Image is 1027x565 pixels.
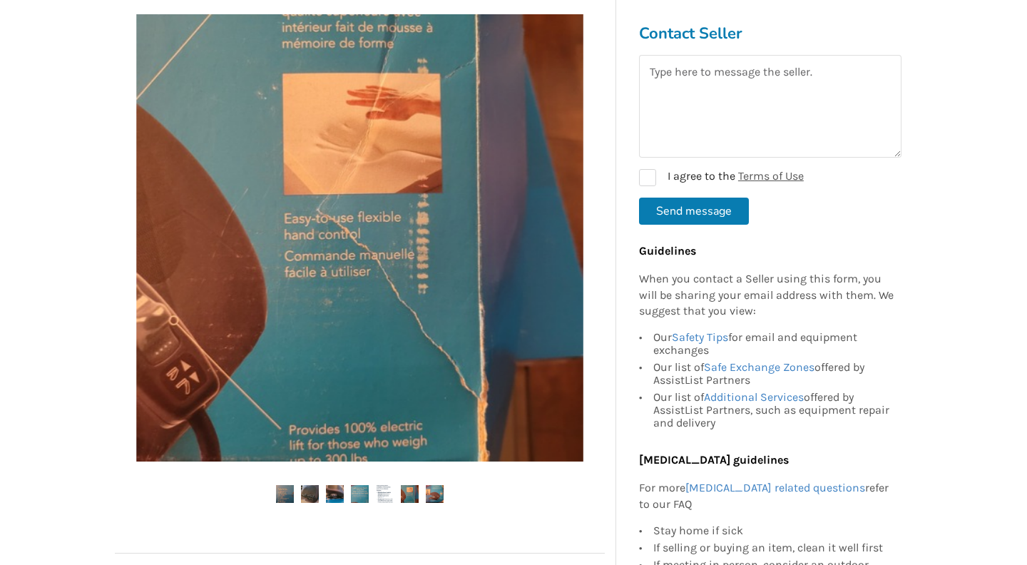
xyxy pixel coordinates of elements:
img: uplift premium power lifting seat-lift recline chair-transfer aids-port moody-assistlist-listing [326,485,344,503]
p: When you contact a Seller using this form, you will be sharing your email address with them. We s... [639,271,894,320]
label: I agree to the [639,169,804,186]
a: Terms of Use [738,169,804,183]
a: Safety Tips [672,331,728,345]
div: Our for email and equipment exchanges [653,332,894,360]
img: uplift premium power lifting seat-lift recline chair-transfer aids-port moody-assistlist-listing [276,485,294,503]
div: If selling or buying an item, clean it well first [653,539,894,556]
img: uplift premium power lifting seat-lift recline chair-transfer aids-port moody-assistlist-listing [426,485,444,503]
a: Safe Exchange Zones [704,361,814,375]
b: Guidelines [639,244,696,258]
p: For more refer to our FAQ [639,480,894,513]
div: Stay home if sick [653,524,894,539]
img: uplift premium power lifting seat-lift recline chair-transfer aids-port moody-assistlist-listing [401,485,419,503]
img: uplift premium power lifting seat-lift recline chair-transfer aids-port moody-assistlist-listing [376,485,394,503]
div: Our list of offered by AssistList Partners [653,360,894,390]
a: Additional Services [704,391,804,404]
a: [MEDICAL_DATA] related questions [685,481,865,494]
b: [MEDICAL_DATA] guidelines [639,454,789,467]
h3: Contact Seller [639,24,901,44]
div: Our list of offered by AssistList Partners, such as equipment repair and delivery [653,390,894,430]
img: uplift premium power lifting seat-lift recline chair-transfer aids-port moody-assistlist-listing [301,485,319,503]
img: uplift premium power lifting seat-lift recline chair-transfer aids-port moody-assistlist-listing [351,485,369,503]
button: Send message [639,198,749,225]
